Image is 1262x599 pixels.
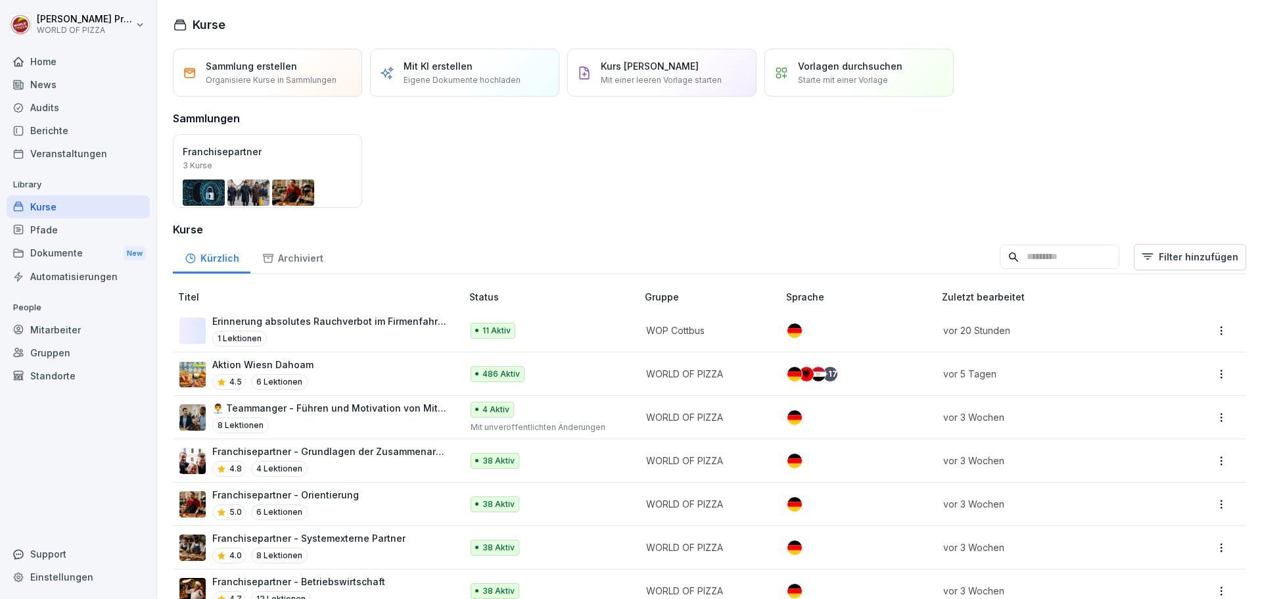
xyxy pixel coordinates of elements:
a: Berichte [7,119,150,142]
div: New [124,246,146,261]
p: WORLD OF PIZZA [646,584,765,598]
p: WORLD OF PIZZA [646,367,765,381]
p: WORLD OF PIZZA [37,26,133,35]
img: de.svg [787,323,802,338]
p: Franchisepartner [183,145,352,158]
p: 👨‍💼 Teammanger - Führen und Motivation von Mitarbeitern [212,401,448,415]
p: vor 5 Tagen [943,367,1153,381]
p: 486 Aktiv [482,368,520,380]
p: 38 Aktiv [482,498,515,510]
div: + 17 [823,367,837,381]
p: Sammlung erstellen [206,59,297,73]
p: 38 Aktiv [482,542,515,554]
p: vor 3 Wochen [943,497,1153,511]
img: de.svg [787,410,802,425]
p: Titel [178,290,464,304]
h1: Kurse [193,16,225,34]
p: Mit KI erstellen [404,59,473,73]
a: DokumenteNew [7,241,150,266]
p: WOP Cottbus [646,323,765,337]
p: vor 3 Wochen [943,410,1153,424]
p: 4.8 [229,463,242,475]
img: de.svg [787,497,802,512]
a: Kürzlich [173,240,250,274]
p: Mit einer leeren Vorlage starten [601,74,722,86]
a: Einstellungen [7,565,150,588]
p: Library [7,174,150,195]
p: [PERSON_NAME] Proschwitz [37,14,133,25]
img: tlfwtewhtshhigq7h0svolsu.png [179,361,206,387]
p: vor 20 Stunden [943,323,1153,337]
p: Franchisepartner - Betriebswirtschaft [212,575,385,588]
p: WORLD OF PIZZA [646,540,765,554]
img: ohhd80l18yea4i55etg45yot.png [179,404,206,431]
p: Franchisepartner - Orientierung [212,488,359,502]
p: Erinnerung absolutes Rauchverbot im Firmenfahrzeug [212,314,448,328]
div: Support [7,542,150,565]
button: Filter hinzufügen [1134,244,1246,270]
p: vor 3 Wochen [943,540,1153,554]
p: People [7,297,150,318]
a: Mitarbeiter [7,318,150,341]
p: Starte mit einer Vorlage [798,74,888,86]
img: jg5uy95jeicgu19gkip2jpcz.png [179,448,206,474]
p: 8 Lektionen [212,418,269,433]
div: Audits [7,96,150,119]
h3: Kurse [173,222,1246,237]
img: de.svg [787,367,802,381]
a: Veranstaltungen [7,142,150,165]
p: 8 Lektionen [251,548,308,563]
a: Franchisepartner3 Kurse [173,134,362,208]
h3: Sammlungen [173,110,240,126]
p: WORLD OF PIZZA [646,497,765,511]
img: eg.svg [811,367,826,381]
p: Sprache [786,290,937,304]
p: 38 Aktiv [482,585,515,597]
p: Kurs [PERSON_NAME] [601,59,699,73]
p: vor 3 Wochen [943,584,1153,598]
p: Zuletzt bearbeitet [942,290,1169,304]
p: WORLD OF PIZZA [646,410,765,424]
p: Vorlagen durchsuchen [798,59,902,73]
div: Kurse [7,195,150,218]
p: 6 Lektionen [251,374,308,390]
p: Franchisepartner - Grundlagen der Zusammenarbeit [212,444,448,458]
p: 4 Lektionen [251,461,308,477]
div: Automatisierungen [7,265,150,288]
p: Gruppe [645,290,781,304]
a: Pfade [7,218,150,241]
a: Archiviert [250,240,335,274]
a: Home [7,50,150,73]
p: Franchisepartner - Systemexterne Partner [212,531,406,545]
p: 38 Aktiv [482,455,515,467]
p: 3 Kurse [183,160,212,172]
img: c6ahff3tpkyjer6p5tw961a1.png [179,535,206,561]
img: de.svg [787,540,802,555]
p: Eigene Dokumente hochladen [404,74,521,86]
div: Dokumente [7,241,150,266]
a: News [7,73,150,96]
p: 11 Aktiv [482,325,511,337]
p: Status [469,290,640,304]
p: 5.0 [229,506,242,518]
p: WORLD OF PIZZA [646,454,765,467]
img: de.svg [787,454,802,468]
a: Gruppen [7,341,150,364]
p: 1 Lektionen [212,331,267,347]
p: 4.0 [229,550,242,562]
p: vor 3 Wochen [943,454,1153,467]
img: de.svg [787,584,802,598]
div: Standorte [7,364,150,387]
p: 4.5 [229,376,242,388]
p: Aktion Wiesn Dahoam [212,358,314,371]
